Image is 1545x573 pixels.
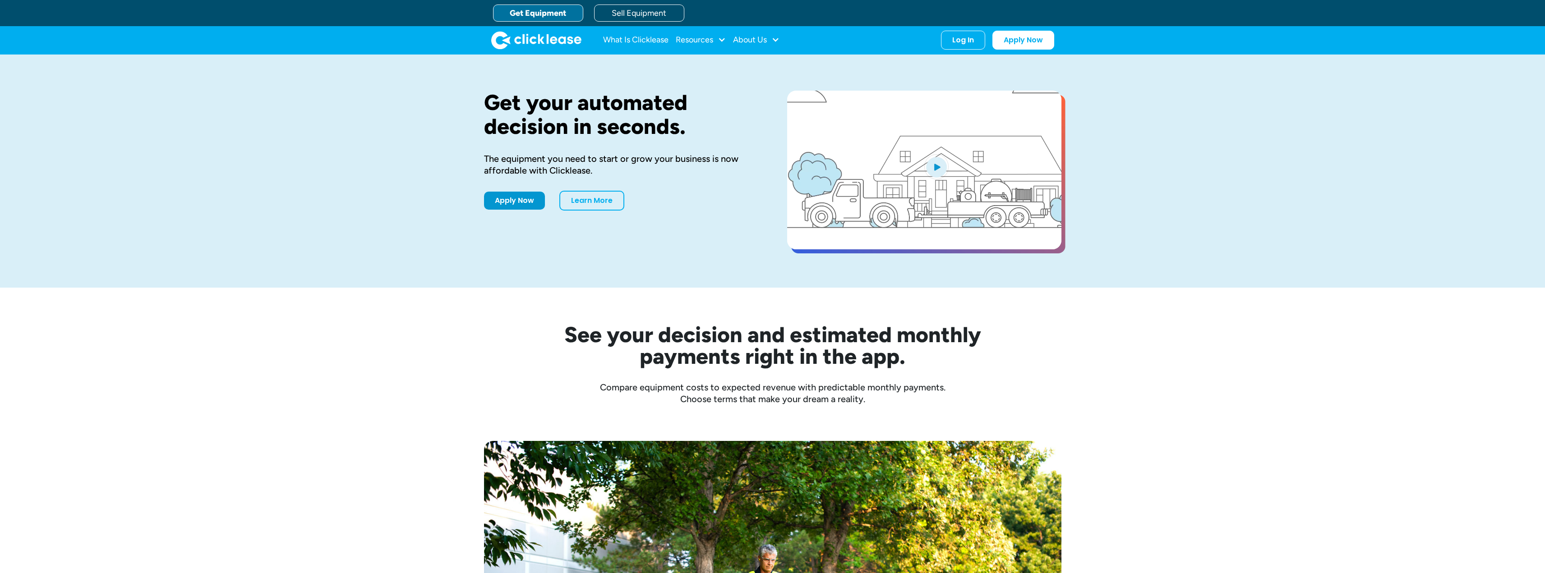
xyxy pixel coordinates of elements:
[491,31,581,49] a: home
[952,36,974,45] div: Log In
[484,153,758,176] div: The equipment you need to start or grow your business is now affordable with Clicklease.
[787,91,1061,249] a: open lightbox
[992,31,1054,50] a: Apply Now
[491,31,581,49] img: Clicklease logo
[484,381,1061,405] div: Compare equipment costs to expected revenue with predictable monthly payments. Choose terms that ...
[484,91,758,138] h1: Get your automated decision in seconds.
[484,192,545,210] a: Apply Now
[520,324,1025,367] h2: See your decision and estimated monthly payments right in the app.
[676,31,726,49] div: Resources
[603,31,669,49] a: What Is Clicklease
[559,191,624,211] a: Learn More
[924,154,949,179] img: Blue play button logo on a light blue circular background
[594,5,684,22] a: Sell Equipment
[493,5,583,22] a: Get Equipment
[733,31,779,49] div: About Us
